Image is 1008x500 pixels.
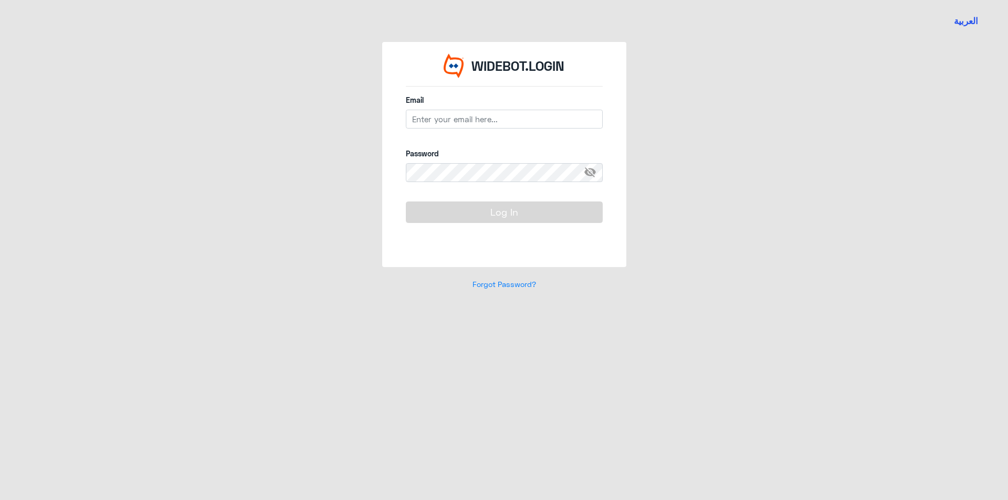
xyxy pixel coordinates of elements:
[406,201,603,222] button: Log In
[406,148,603,159] label: Password
[948,8,984,34] a: SWITCHLANG
[584,163,603,182] span: visibility_off
[406,110,603,129] input: Enter your email here...
[954,15,978,28] button: العربية
[406,94,603,105] label: Email
[471,56,564,76] p: WIDEBOT.LOGIN
[444,54,464,78] img: Widebot Logo
[472,280,536,289] a: Forgot Password?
